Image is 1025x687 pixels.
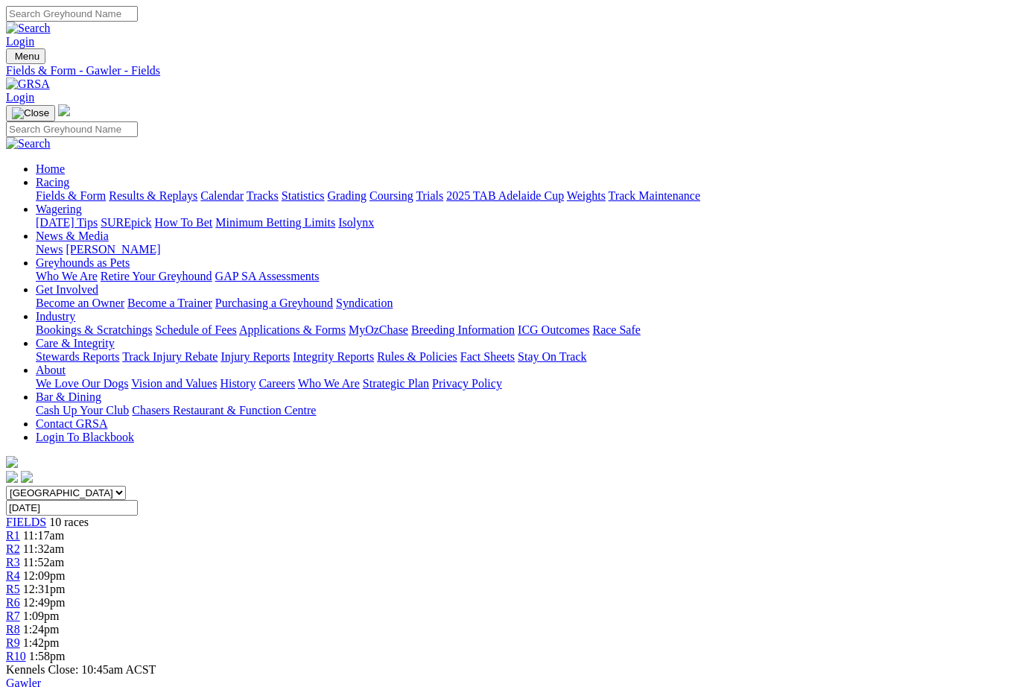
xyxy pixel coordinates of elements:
[29,650,66,662] span: 1:58pm
[21,471,33,483] img: twitter.svg
[23,596,66,609] span: 12:49pm
[215,297,333,309] a: Purchasing a Greyhound
[36,337,115,349] a: Care & Integrity
[6,35,34,48] a: Login
[15,51,39,62] span: Menu
[132,404,316,417] a: Chasers Restaurant & Function Centre
[258,377,295,390] a: Careers
[215,216,335,229] a: Minimum Betting Limits
[6,105,55,121] button: Toggle navigation
[6,623,20,636] span: R8
[36,377,1019,390] div: About
[36,323,152,336] a: Bookings & Scratchings
[239,323,346,336] a: Applications & Forms
[36,203,82,215] a: Wagering
[127,297,212,309] a: Become a Trainer
[6,137,51,151] img: Search
[49,516,89,528] span: 10 races
[36,270,1019,283] div: Greyhounds as Pets
[609,189,700,202] a: Track Maintenance
[215,270,320,282] a: GAP SA Assessments
[36,216,98,229] a: [DATE] Tips
[66,243,160,256] a: [PERSON_NAME]
[23,556,64,569] span: 11:52am
[101,270,212,282] a: Retire Your Greyhound
[6,556,20,569] a: R3
[122,350,218,363] a: Track Injury Rebate
[369,189,413,202] a: Coursing
[220,350,290,363] a: Injury Reports
[23,542,64,555] span: 11:32am
[6,542,20,555] a: R2
[23,610,60,622] span: 1:09pm
[36,189,1019,203] div: Racing
[6,77,50,91] img: GRSA
[6,636,20,649] a: R9
[6,500,138,516] input: Select date
[36,283,98,296] a: Get Involved
[338,216,374,229] a: Isolynx
[36,216,1019,229] div: Wagering
[6,529,20,542] a: R1
[36,310,75,323] a: Industry
[6,121,138,137] input: Search
[23,569,66,582] span: 12:09pm
[6,610,20,622] a: R7
[36,404,1019,417] div: Bar & Dining
[36,417,107,430] a: Contact GRSA
[363,377,429,390] a: Strategic Plan
[36,364,66,376] a: About
[446,189,564,202] a: 2025 TAB Adelaide Cup
[6,471,18,483] img: facebook.svg
[6,64,1019,77] div: Fields & Form - Gawler - Fields
[36,189,106,202] a: Fields & Form
[6,22,51,35] img: Search
[432,377,502,390] a: Privacy Policy
[6,663,156,676] span: Kennels Close: 10:45am ACST
[155,216,213,229] a: How To Bet
[377,350,457,363] a: Rules & Policies
[6,6,138,22] input: Search
[6,456,18,468] img: logo-grsa-white.png
[36,431,134,443] a: Login To Blackbook
[36,350,1019,364] div: Care & Integrity
[6,48,45,64] button: Toggle navigation
[12,107,49,119] img: Close
[36,350,119,363] a: Stewards Reports
[411,323,515,336] a: Breeding Information
[6,583,20,595] span: R5
[518,323,589,336] a: ICG Outcomes
[36,297,1019,310] div: Get Involved
[36,243,1019,256] div: News & Media
[6,91,34,104] a: Login
[298,377,360,390] a: Who We Are
[23,583,66,595] span: 12:31pm
[101,216,151,229] a: SUREpick
[200,189,244,202] a: Calendar
[155,323,236,336] a: Schedule of Fees
[36,390,101,403] a: Bar & Dining
[23,529,64,542] span: 11:17am
[36,229,109,242] a: News & Media
[282,189,325,202] a: Statistics
[460,350,515,363] a: Fact Sheets
[349,323,408,336] a: MyOzChase
[592,323,640,336] a: Race Safe
[36,377,128,390] a: We Love Our Dogs
[36,256,130,269] a: Greyhounds as Pets
[293,350,374,363] a: Integrity Reports
[36,297,124,309] a: Become an Owner
[6,650,26,662] a: R10
[6,596,20,609] a: R6
[36,404,129,417] a: Cash Up Your Club
[6,569,20,582] a: R4
[36,323,1019,337] div: Industry
[109,189,197,202] a: Results & Replays
[6,516,46,528] a: FIELDS
[131,377,217,390] a: Vision and Values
